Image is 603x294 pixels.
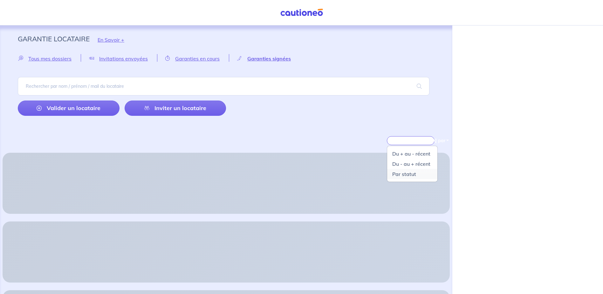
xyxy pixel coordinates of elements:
[229,55,300,61] a: Garanties signées
[387,159,437,169] a: Du - au + récent
[387,169,437,179] a: Par statut
[99,55,148,62] span: Invitations envoyées
[387,146,438,182] div: [GEOGRAPHIC_DATA] par
[28,55,72,62] span: Tous mes dossiers
[18,55,81,61] a: Tous mes dossiers
[278,9,325,17] img: Cautioneo
[157,55,229,61] a: Garanties en cours
[18,101,120,116] a: Valider un locataire
[81,55,157,61] a: Invitations envoyées
[409,77,429,95] span: search
[125,101,226,116] a: Inviter un locataire
[387,149,437,159] a: Du + au - récent
[175,55,220,62] span: Garanties en cours
[90,31,132,49] button: En Savoir +
[18,33,90,45] p: Garantie Locataire
[18,77,429,95] input: Rechercher par nom / prénom / mail du locataire
[387,136,435,145] button: [GEOGRAPHIC_DATA] par
[247,55,291,62] span: Garanties signées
